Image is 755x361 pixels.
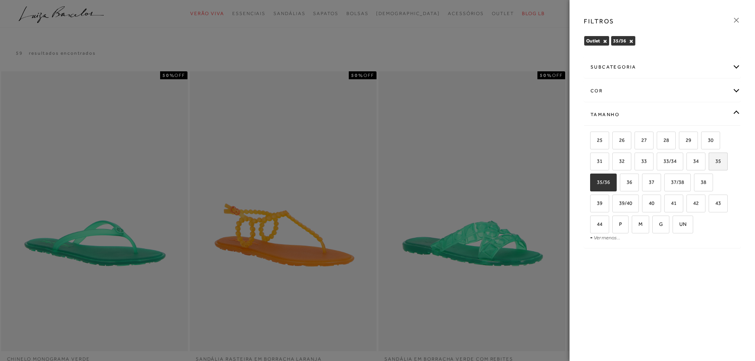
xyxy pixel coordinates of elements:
[665,179,684,185] span: 37/38
[591,221,602,227] span: 44
[695,179,706,185] span: 38
[611,159,619,166] input: 32
[693,180,701,187] input: 38
[613,38,626,44] span: 35/36
[635,137,647,143] span: 27
[611,222,619,229] input: P
[594,235,620,241] a: Ver menos...
[603,38,607,44] button: Outlet Close
[665,200,677,206] span: 41
[633,221,642,227] span: M
[633,159,641,166] input: 33
[673,221,686,227] span: UN
[589,222,597,229] input: 44
[591,200,602,206] span: 39
[653,221,663,227] span: G
[707,159,715,166] input: 35
[584,17,614,26] h3: FILTROS
[635,158,647,164] span: 33
[619,180,627,187] input: 36
[687,200,699,206] span: 42
[621,179,632,185] span: 36
[685,159,693,166] input: 34
[700,138,708,145] input: 30
[641,201,649,208] input: 40
[641,180,649,187] input: 37
[613,200,632,206] span: 39/40
[656,159,663,166] input: 33/34
[590,234,593,241] span: -
[687,158,699,164] span: 34
[613,221,622,227] span: P
[651,222,659,229] input: G
[586,38,600,44] span: Outlet
[671,222,679,229] input: UN
[633,138,641,145] input: 27
[702,137,713,143] span: 30
[613,158,625,164] span: 32
[584,80,740,101] div: cor
[589,180,597,187] input: 35/36
[656,138,663,145] input: 28
[589,159,597,166] input: 31
[685,201,693,208] input: 42
[611,201,619,208] input: 39/40
[629,38,633,44] button: 35/36 Close
[643,200,654,206] span: 40
[591,179,610,185] span: 35/36
[613,137,625,143] span: 26
[709,158,721,164] span: 35
[643,179,654,185] span: 37
[658,158,677,164] span: 33/34
[589,201,597,208] input: 39
[680,137,691,143] span: 29
[631,222,638,229] input: M
[584,104,740,125] div: Tamanho
[591,137,602,143] span: 25
[658,137,669,143] span: 28
[709,200,721,206] span: 43
[611,138,619,145] input: 26
[663,180,671,187] input: 37/38
[663,201,671,208] input: 41
[584,57,740,78] div: subcategoria
[591,158,602,164] span: 31
[589,138,597,145] input: 25
[707,201,715,208] input: 43
[678,138,686,145] input: 29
